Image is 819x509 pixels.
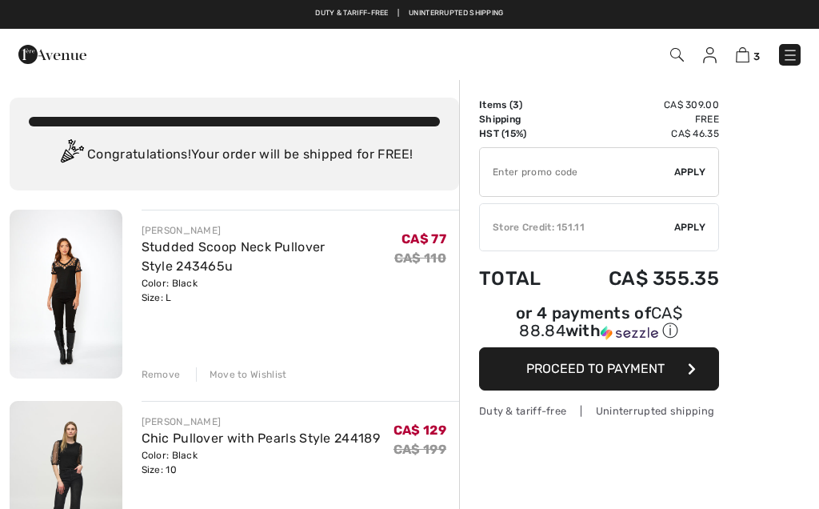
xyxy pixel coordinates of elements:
img: Menu [782,47,798,63]
div: or 4 payments ofCA$ 88.84withSezzle Click to learn more about Sezzle [479,306,719,347]
div: [PERSON_NAME] [142,223,394,238]
span: CA$ 129 [394,423,446,438]
div: Duty & tariff-free | Uninterrupted shipping [479,403,719,419]
a: Chic Pullover with Pearls Style 244189 [142,431,380,446]
td: Free [565,112,719,126]
div: Store Credit: 151.11 [480,220,674,234]
div: Move to Wishlist [196,367,287,382]
div: Remove [142,367,181,382]
button: Proceed to Payment [479,347,719,391]
img: Search [670,48,684,62]
span: CA$ 77 [402,231,446,246]
a: 1ère Avenue [18,46,86,61]
a: Studded Scoop Neck Pullover Style 243465u [142,239,326,274]
input: Promo code [480,148,674,196]
td: HST (15%) [479,126,565,141]
div: [PERSON_NAME] [142,415,380,429]
img: 1ère Avenue [18,38,86,70]
span: 3 [753,50,760,62]
div: Color: Black Size: L [142,276,394,305]
span: Apply [674,165,706,179]
img: Studded Scoop Neck Pullover Style 243465u [10,210,122,379]
a: 3 [736,45,760,64]
s: CA$ 199 [394,442,446,457]
s: CA$ 110 [394,250,446,266]
span: CA$ 88.84 [519,303,682,340]
div: Color: Black Size: 10 [142,448,380,477]
td: Shipping [479,112,565,126]
img: Sezzle [601,326,658,340]
span: Apply [674,220,706,234]
td: CA$ 355.35 [565,251,719,306]
span: Proceed to Payment [526,361,665,376]
img: Congratulation2.svg [55,139,87,171]
img: Shopping Bag [736,47,749,62]
span: 3 [513,99,519,110]
td: Items ( ) [479,98,565,112]
td: CA$ 46.35 [565,126,719,141]
td: Total [479,251,565,306]
div: or 4 payments of with [479,306,719,342]
img: My Info [703,47,717,63]
td: CA$ 309.00 [565,98,719,112]
div: Congratulations! Your order will be shipped for FREE! [29,139,440,171]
